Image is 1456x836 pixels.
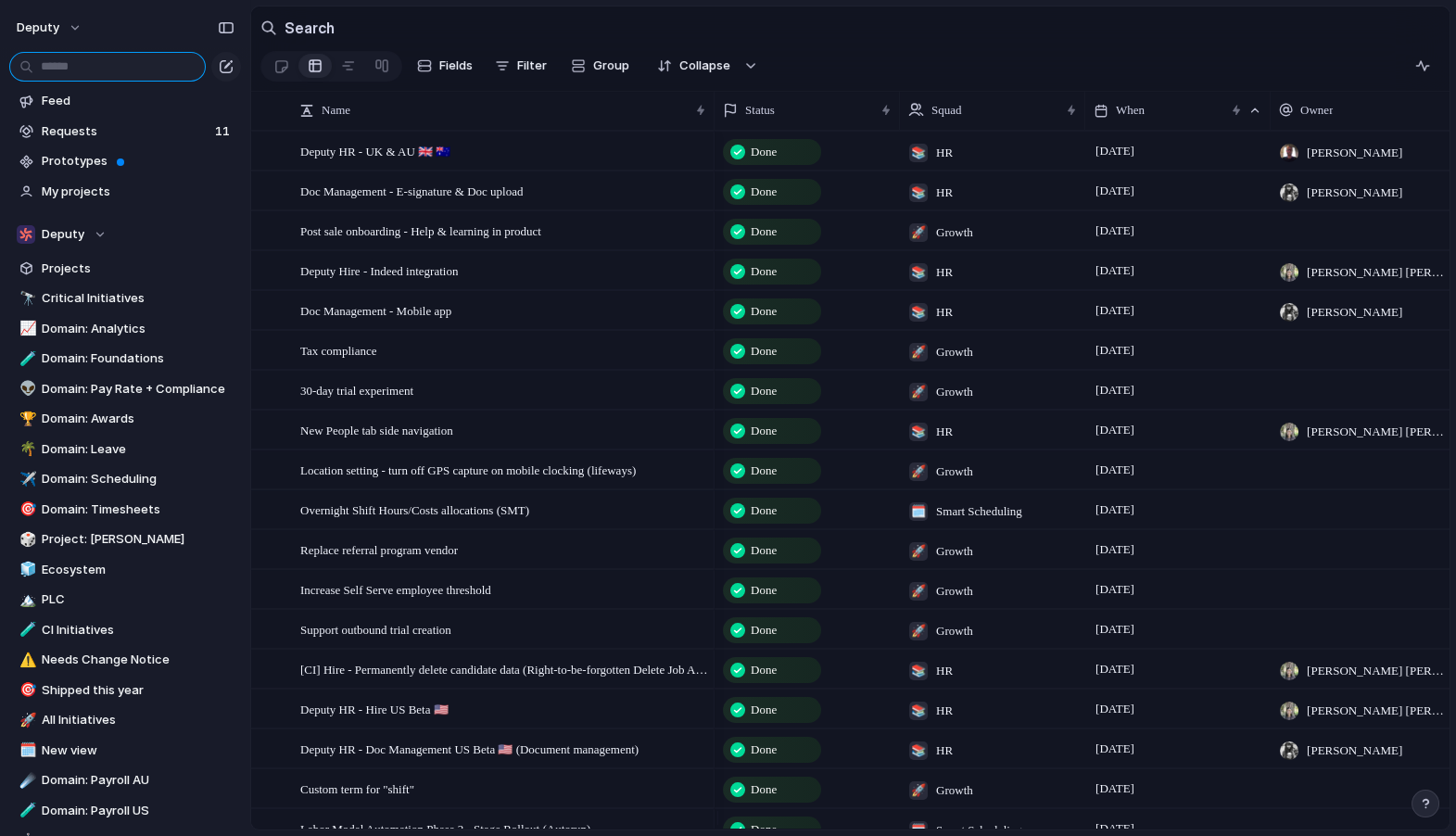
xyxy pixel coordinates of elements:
h2: Search [285,17,335,39]
button: 🗓️ [17,741,35,760]
span: Growth [936,462,973,481]
a: 🗓️New view [9,737,241,765]
span: [DATE] [1091,220,1139,242]
span: Done [751,701,777,719]
div: 🎲 [19,529,32,551]
span: Domain: Scheduling [42,470,234,488]
span: Critical Initiatives [42,289,234,308]
div: 📚 [909,144,928,162]
span: [DATE] [1091,140,1139,162]
div: ✈️ [19,469,32,490]
a: 🎯Domain: Timesheets [9,496,241,524]
div: 🧊 [19,559,32,580]
span: CI Initiatives [42,621,234,640]
span: deputy [17,19,59,37]
span: Collapse [679,57,730,75]
span: Support outbound trial creation [300,618,451,640]
span: [DATE] [1091,738,1139,760]
span: My projects [42,183,234,201]
span: Location setting - turn off GPS capture on mobile clocking (lifeways) [300,459,636,480]
span: HR [936,144,953,162]
button: 🏆 [17,410,35,428]
div: 🗓️ [909,502,928,521]
div: 🔭 [19,288,32,310]
a: Projects [9,255,241,283]
span: Done [751,621,777,640]
button: 🔭 [17,289,35,308]
a: 👽Domain: Pay Rate + Compliance [9,375,241,403]
div: 🧪CI Initiatives [9,616,241,644]
span: Done [751,382,777,400]
span: Domain: Analytics [42,320,234,338]
div: 📚 [909,184,928,202]
div: 📚 [909,263,928,282]
span: PLC [42,590,234,609]
span: HR [936,702,953,720]
span: [DATE] [1091,499,1139,521]
span: Tax compliance [300,339,376,361]
span: [PERSON_NAME] [1307,303,1402,322]
span: Done [751,661,777,679]
button: deputy [8,13,92,43]
span: Squad [931,101,962,120]
span: Growth [936,781,973,800]
span: Status [745,101,775,120]
button: Group [562,51,639,81]
span: Growth [936,223,973,242]
span: Smart Scheduling [936,502,1022,521]
span: Done [751,222,777,241]
span: New view [42,741,234,760]
span: Overnight Shift Hours/Costs allocations (SMT) [300,499,529,520]
span: Domain: Leave [42,440,234,459]
span: Done [751,541,777,560]
a: 🌴Domain: Leave [9,436,241,463]
span: [DATE] [1091,578,1139,601]
span: Domain: Awards [42,410,234,428]
span: Deputy Hire - Indeed integration [300,260,458,281]
a: 🧪Domain: Payroll US [9,797,241,825]
div: 📚 [909,702,928,720]
span: Domain: Timesheets [42,500,234,519]
button: 🧪 [17,802,35,820]
div: 🚀 [909,781,928,800]
div: 🎯 [19,679,32,701]
span: Done [751,342,777,361]
span: Done [751,780,777,799]
div: 📈Domain: Analytics [9,315,241,343]
span: HR [936,741,953,760]
span: Deputy [42,225,84,244]
a: Feed [9,87,241,115]
span: Doc Management - E-signature & Doc upload [300,180,523,201]
button: 🎲 [17,530,35,549]
a: Prototypes [9,147,241,175]
div: 🚀 [19,710,32,731]
span: New People tab side navigation [300,419,453,440]
a: 🎯Shipped this year [9,677,241,704]
span: Post sale onboarding - Help & learning in product [300,220,541,241]
a: ✈️Domain: Scheduling [9,465,241,493]
span: [DATE] [1091,379,1139,401]
div: 🧪 [19,619,32,640]
span: Replace referral program vendor [300,538,458,560]
a: Requests11 [9,118,241,146]
span: Growth [936,622,973,640]
button: 🧪 [17,349,35,368]
a: 🔭Critical Initiatives [9,285,241,312]
span: Group [593,57,629,75]
div: 🧪 [19,800,32,821]
span: [PERSON_NAME] [PERSON_NAME] [1307,702,1448,720]
div: 🚀 [909,343,928,361]
div: 🌴 [19,438,32,460]
div: 🧪 [19,348,32,370]
span: When [1116,101,1145,120]
a: 🧪Domain: Foundations [9,345,241,373]
div: 👽 [19,378,32,399]
span: [PERSON_NAME] [PERSON_NAME] [1307,423,1448,441]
